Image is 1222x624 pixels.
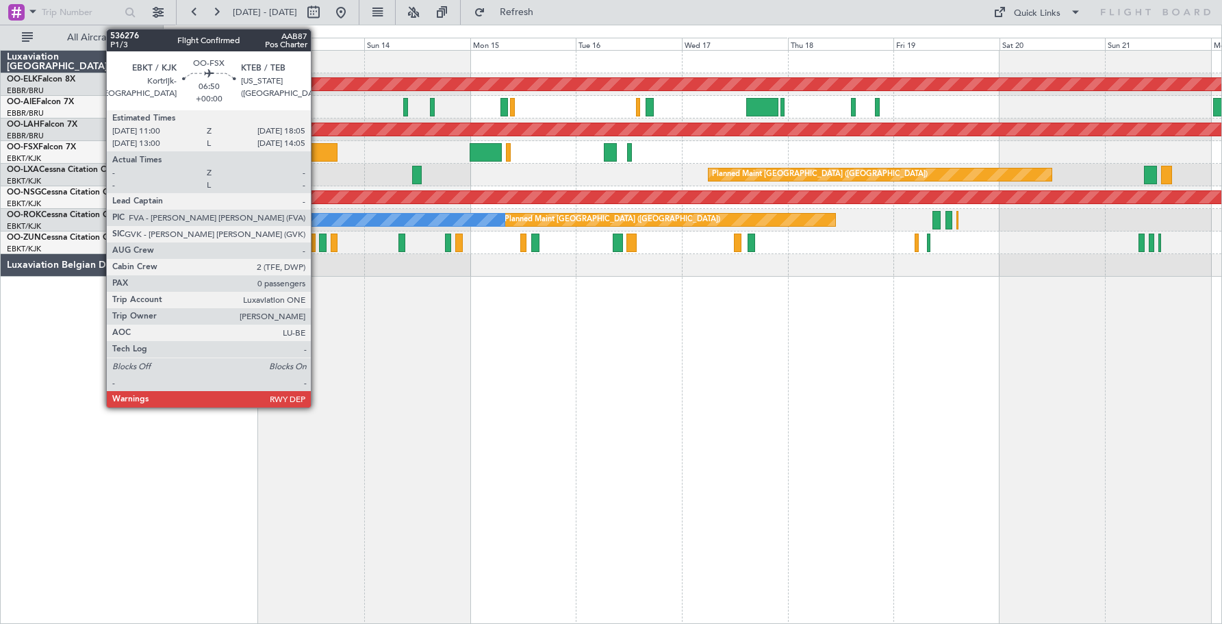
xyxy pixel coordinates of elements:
[7,234,41,242] span: OO-ZUN
[7,188,117,197] a: OO-NSGCessna Citation CJ4
[7,121,77,129] a: OO-LAHFalcon 7X
[7,166,115,174] a: OO-LXACessna Citation CJ4
[7,143,76,151] a: OO-FSXFalcon 7X
[788,38,894,50] div: Thu 18
[7,244,41,254] a: EBKT/KJK
[7,108,44,118] a: EBBR/BRU
[712,164,928,185] div: Planned Maint [GEOGRAPHIC_DATA] ([GEOGRAPHIC_DATA])
[1014,7,1060,21] div: Quick Links
[36,33,144,42] span: All Aircraft
[682,38,788,50] div: Wed 17
[470,38,576,50] div: Mon 15
[7,211,41,219] span: OO-ROK
[505,210,720,230] div: Planned Maint [GEOGRAPHIC_DATA] ([GEOGRAPHIC_DATA])
[1105,38,1211,50] div: Sun 21
[42,2,120,23] input: Trip Number
[7,121,40,129] span: OO-LAH
[364,38,470,50] div: Sun 14
[488,8,546,17] span: Refresh
[986,1,1088,23] button: Quick Links
[7,221,41,232] a: EBKT/KJK
[233,6,297,18] span: [DATE] - [DATE]
[576,38,682,50] div: Tue 16
[7,176,41,186] a: EBKT/KJK
[7,75,38,84] span: OO-ELK
[7,98,74,106] a: OO-AIEFalcon 7X
[258,38,364,50] div: Sat 13
[7,234,117,242] a: OO-ZUNCessna Citation CJ4
[7,86,44,96] a: EBBR/BRU
[7,166,39,174] span: OO-LXA
[7,188,41,197] span: OO-NSG
[7,75,75,84] a: OO-ELKFalcon 8X
[7,131,44,141] a: EBBR/BRU
[7,153,41,164] a: EBKT/KJK
[153,38,259,50] div: Fri 12
[7,211,117,219] a: OO-ROKCessna Citation CJ4
[7,143,38,151] span: OO-FSX
[893,38,1000,50] div: Fri 19
[15,27,149,49] button: All Aircraft
[166,27,189,39] div: [DATE]
[7,199,41,209] a: EBKT/KJK
[1000,38,1106,50] div: Sat 20
[468,1,550,23] button: Refresh
[7,98,36,106] span: OO-AIE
